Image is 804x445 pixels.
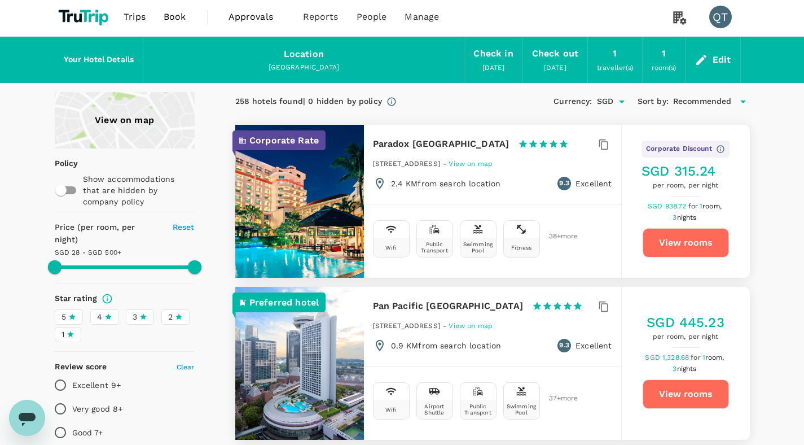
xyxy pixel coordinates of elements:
[702,202,722,210] span: room,
[614,94,630,110] button: Open
[643,228,729,258] button: View rooms
[482,64,505,72] span: [DATE]
[575,340,612,351] p: Excellent
[443,322,449,330] span: -
[713,52,731,68] div: Edit
[652,64,676,72] span: room(s)
[700,202,723,210] span: 1
[673,365,698,373] span: 3
[559,340,569,351] span: 9.3
[72,379,121,391] p: Excellent 9+
[249,296,319,309] p: Preferred hotel
[385,245,397,251] div: Wifi
[373,136,509,152] h6: Paradox [GEOGRAPHIC_DATA]
[677,213,697,221] span: nights
[177,363,195,371] span: Clear
[705,354,724,361] span: room,
[677,365,697,373] span: nights
[235,95,382,108] div: 258 hotels found | 0 hidden by policy
[648,202,688,210] span: SGD 938.72
[645,354,691,361] span: SGD 1,328.68
[532,46,578,62] div: Check out
[373,298,523,314] h6: Pan Pacific [GEOGRAPHIC_DATA]
[55,293,98,305] h6: Star rating
[691,354,702,361] span: for
[642,162,730,180] h5: SGD 315.24
[688,202,700,210] span: for
[385,407,397,413] div: Wifi
[72,403,123,415] p: Very good 8+
[597,64,633,72] span: traveller(s)
[55,361,107,373] h6: Review score
[55,5,115,29] img: TruTrip logo
[553,95,592,108] h6: Currency :
[463,403,494,416] div: Public Transport
[405,10,439,24] span: Manage
[55,92,195,149] a: View on map
[702,354,726,361] span: 1
[443,160,449,168] span: -
[357,10,387,24] span: People
[303,10,339,24] span: Reports
[473,46,513,62] div: Check in
[173,223,195,232] span: Reset
[9,400,45,436] iframe: Button to launch messaging window
[419,241,450,254] div: Public Transport
[61,329,64,341] span: 1
[64,54,134,66] h6: Your Hotel Details
[642,180,730,191] span: per room, per night
[449,159,493,168] a: View on map
[55,158,62,169] p: Policy
[647,313,724,331] h5: SGD 445.23
[419,403,450,416] div: Airport Shuttle
[673,95,732,108] span: Recommended
[449,321,493,330] a: View on map
[647,331,724,343] span: per room, per night
[164,10,186,24] span: Book
[544,64,566,72] span: [DATE]
[559,178,569,189] span: 9.3
[249,134,319,147] p: Corporate Rate
[284,46,324,62] div: Location
[124,10,146,24] span: Trips
[55,248,122,256] span: SGD 28 - SGD 500+
[506,403,537,416] div: Swimming Pool
[549,395,566,402] span: 37 + more
[463,241,494,254] div: Swimming Pool
[391,178,501,189] p: 2.4 KM from search location
[61,311,66,323] span: 5
[97,311,102,323] span: 4
[638,95,669,108] h6: Sort by :
[662,46,666,62] div: 1
[449,322,493,330] span: View on map
[646,143,712,155] span: Corporate Discount
[709,6,732,28] div: QT
[391,340,502,351] p: 0.9 KM from search location
[613,46,617,62] div: 1
[72,427,103,438] p: Good 7+
[168,311,173,323] span: 2
[229,10,285,24] span: Approvals
[102,293,113,304] svg: Star ratings are awarded to properties to represent the quality of services, facilities, and amen...
[152,62,455,73] div: [GEOGRAPHIC_DATA]
[133,311,137,323] span: 3
[549,233,566,240] span: 38 + more
[373,322,440,330] span: [STREET_ADDRESS]
[643,379,729,409] button: View rooms
[575,178,612,189] p: Excellent
[449,160,493,168] span: View on map
[55,221,160,246] h6: Price (per room, per night)
[511,245,531,251] div: Fitness
[373,160,440,168] span: [STREET_ADDRESS]
[673,213,698,221] span: 3
[83,173,194,207] p: Show accommodations that are hidden by company policy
